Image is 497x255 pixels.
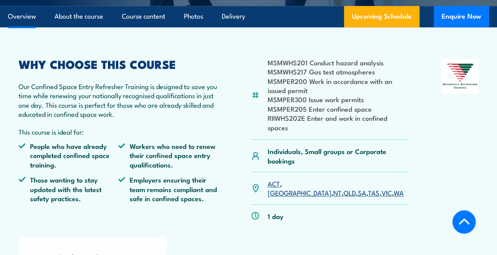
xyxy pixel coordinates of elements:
[8,6,36,27] a: Overview
[267,113,408,132] li: RIIWHS202E Enter and work in confined spaces
[122,6,165,27] a: Course content
[267,58,408,67] li: MSMWHS201 Conduct hazard analysis
[333,188,341,197] a: NT
[267,179,280,188] a: ACT
[55,6,103,27] a: About the course
[19,59,218,69] h2: WHY CHOOSE THIS COURSE
[393,188,403,197] a: WA
[19,127,218,136] p: This course is ideal for:
[267,211,283,221] p: 1 day
[267,179,408,198] p: , , , , , , ,
[19,82,218,119] p: Our Confined Space Entry Refresher Training is designed to save you time while renewing your nati...
[267,67,408,76] li: MSMWHS217 Gas test atmospheres
[267,147,408,165] p: Individuals, Small groups or Corporate bookings
[434,6,489,27] button: Enquire Now
[118,141,218,169] li: Workers who need to renew their confined space entry qualifications.
[19,141,118,169] li: People who have already completed confined space training.
[357,188,366,197] a: SA
[118,175,218,203] li: Employers ensuring their team remains compliant and safe in confined spaces.
[442,59,478,93] img: Nationally Recognised Training logo.
[267,104,408,113] li: MSMPER205 Enter confined space
[343,188,355,197] a: QLD
[368,188,379,197] a: TAS
[267,95,408,104] li: MSMPER300 Issue work permits
[344,6,420,27] a: Upcoming Schedule
[381,188,391,197] a: VIC
[19,175,118,203] li: Those wanting to stay updated with the latest safety practices.
[184,6,203,27] a: Photos
[222,6,245,27] a: Delivery
[267,188,331,197] a: [GEOGRAPHIC_DATA]
[267,76,408,95] li: MSMPER200 Work in accordance with an issued permit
